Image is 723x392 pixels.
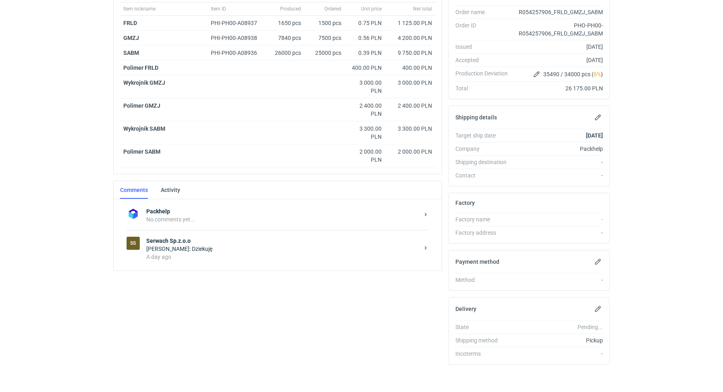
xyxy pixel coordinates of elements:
div: State [455,323,514,331]
div: PHI-PH00-A08936 [211,49,265,57]
a: Activity [161,181,180,199]
strong: Serwach Sp.z.o.o [146,237,419,245]
img: Packhelp [127,207,140,221]
div: Target ship date [455,131,514,140]
div: 400.00 PLN [348,64,382,72]
div: 1500 pcs [304,16,345,31]
div: Method [455,276,514,284]
div: 2 000.00 PLN [348,148,382,164]
div: 0.56 PLN [348,34,382,42]
div: 0.75 PLN [348,19,382,27]
strong: Polimer FRLD [123,65,158,71]
div: PHO-PH00-R054257906_FRLD_GMZJ_SABM [514,21,603,38]
div: - [514,229,603,237]
div: 1650 pcs [268,16,304,31]
span: Ordered [324,6,341,12]
strong: Polimer SABM [123,148,160,155]
h2: Payment method [455,259,499,265]
button: Edit payment method [593,257,603,267]
strong: Polimer GMZJ [123,102,160,109]
div: 0.39 PLN [348,49,382,57]
span: Unit price [361,6,382,12]
div: Factory name [455,215,514,223]
div: 26000 pcs [268,46,304,60]
strong: Wykrojnik SABM [123,125,165,132]
span: Item ID [211,6,226,12]
div: Packhelp [514,145,603,153]
span: Item nickname [123,6,156,12]
div: No comments yet... [146,215,419,223]
div: Issued [455,43,514,51]
div: Serwach Sp.z.o.o [127,237,140,250]
div: 7500 pcs [304,31,345,46]
div: 400.00 PLN [388,64,432,72]
div: 3 000.00 PLN [348,79,382,95]
div: 3 300.00 PLN [348,125,382,141]
div: Total [455,84,514,92]
div: Production Deviation [455,69,514,79]
div: 25000 pcs [304,46,345,60]
div: 4 200.00 PLN [388,34,432,42]
h2: Factory [455,200,475,206]
div: [DATE] [514,56,603,64]
h2: Delivery [455,306,476,312]
div: - [514,215,603,223]
div: Accepted [455,56,514,64]
a: GMZJ [123,35,139,41]
button: Edit delivery details [593,304,603,314]
strong: Wykrojnik GMZJ [123,79,165,86]
div: Order name [455,8,514,16]
div: 9 750.00 PLN [388,49,432,57]
div: 2 400.00 PLN [348,102,382,118]
div: 3 000.00 PLN [388,79,432,87]
div: Contact [455,171,514,179]
div: PHI-PH00-A08938 [211,34,265,42]
div: A day ago [146,253,419,261]
div: Shipping method [455,336,514,344]
span: 35490 / 34000 pcs ( ) [543,70,603,78]
h2: Shipping details [455,114,497,121]
a: Comments [120,181,148,199]
div: 26 175.00 PLN [514,84,603,92]
div: Order ID [455,21,514,38]
div: PHI-PH00-A08937 [211,19,265,27]
div: 1 125.00 PLN [388,19,432,27]
div: R054257906_FRLD_GMZJ_SABM [514,8,603,16]
div: 7840 pcs [268,31,304,46]
span: Produced [280,6,301,12]
div: - [514,158,603,166]
span: Net total [413,6,432,12]
strong: Packhelp [146,207,419,215]
strong: [DATE] [586,132,603,139]
div: 2 400.00 PLN [388,102,432,110]
div: Factory address [455,229,514,237]
button: Edit production Deviation [532,69,542,79]
div: 2 000.00 PLN [388,148,432,156]
a: SABM [123,50,139,56]
div: - [514,171,603,179]
a: FRLD [123,20,137,26]
span: 6% [594,71,601,77]
em: Pending... [578,324,603,330]
div: Pickup [514,336,603,344]
div: Incoterms [455,350,514,358]
div: [PERSON_NAME]: Dziekuję [146,245,419,253]
div: Shipping destination [455,158,514,166]
div: - [514,276,603,284]
div: - [514,350,603,358]
div: 3 300.00 PLN [388,125,432,133]
div: Company [455,145,514,153]
figcaption: SS [127,237,140,250]
div: [DATE] [514,43,603,51]
button: Edit shipping details [593,113,603,122]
